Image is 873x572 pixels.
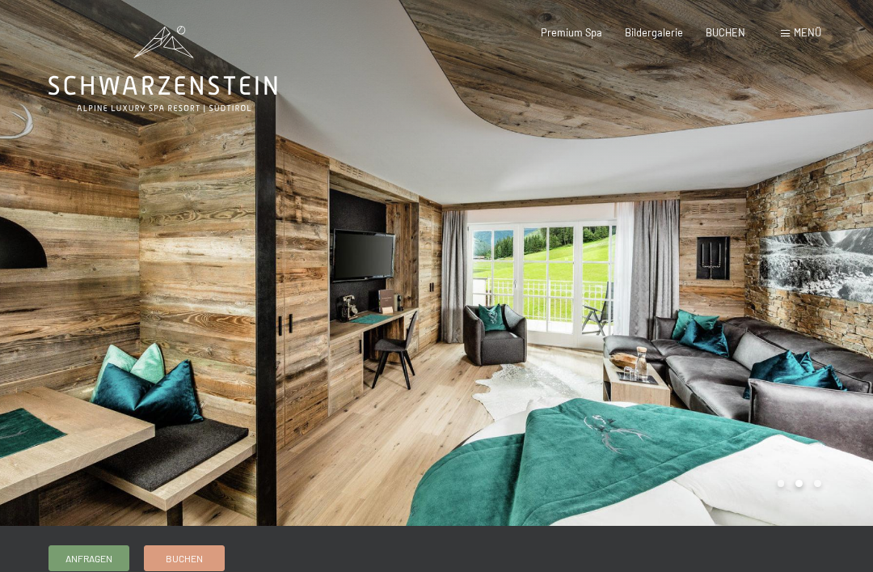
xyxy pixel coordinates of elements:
[49,546,129,570] a: Anfragen
[65,552,112,566] span: Anfragen
[145,546,224,570] a: Buchen
[541,26,602,39] a: Premium Spa
[625,26,683,39] a: Bildergalerie
[166,552,203,566] span: Buchen
[794,26,821,39] span: Menü
[706,26,745,39] a: BUCHEN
